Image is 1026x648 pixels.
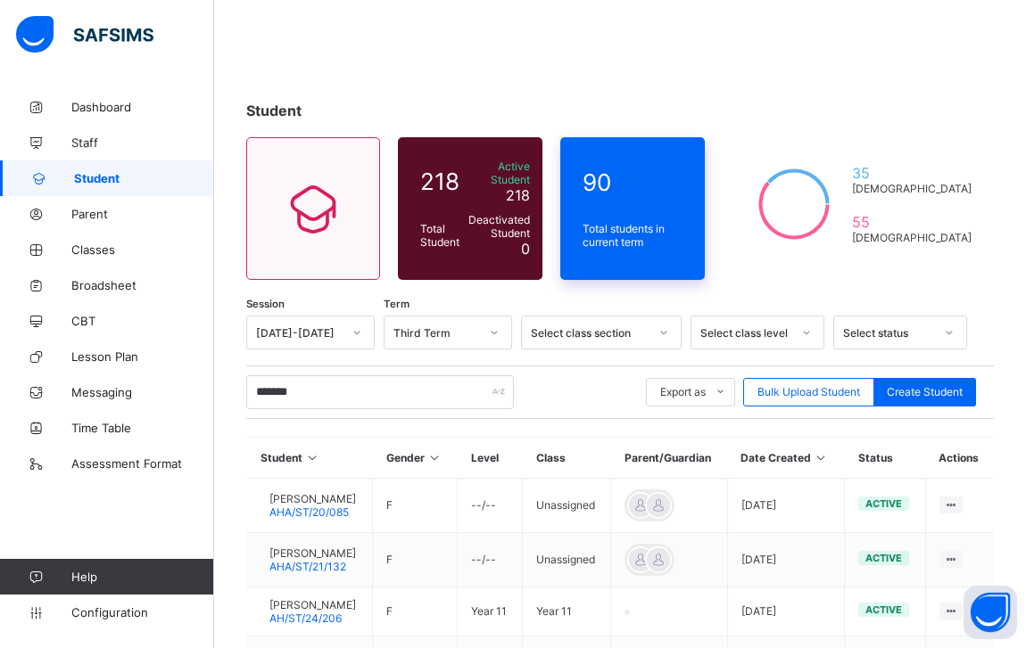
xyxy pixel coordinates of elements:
[757,385,860,398] span: Bulk Upload Student
[727,532,845,586] td: [DATE]
[583,168,683,196] span: 90
[71,349,214,364] span: Lesson Plan
[852,231,972,244] span: [DEMOGRAPHIC_DATA]
[523,478,611,532] td: Unassigned
[865,497,902,510] span: active
[727,478,845,532] td: [DATE]
[521,240,530,258] span: 0
[468,213,530,240] span: Deactivated Student
[468,160,530,186] span: Active Student
[506,186,530,204] span: 218
[373,478,458,532] td: F
[74,171,214,185] span: Student
[845,438,925,479] th: Status
[71,278,214,292] span: Broadsheet
[852,182,972,195] span: [DEMOGRAPHIC_DATA]
[887,385,963,398] span: Create Student
[71,207,214,221] span: Parent
[71,421,214,435] span: Time Table
[71,605,213,619] span: Configuration
[814,451,829,464] i: Sort in Ascending Order
[865,603,902,616] span: active
[427,451,443,464] i: Sort in Ascending Order
[269,546,356,560] span: [PERSON_NAME]
[373,438,458,479] th: Gender
[269,492,356,505] span: [PERSON_NAME]
[458,438,523,479] th: Level
[843,325,934,339] div: Select status
[71,570,213,584] span: Help
[246,298,285,310] span: Session
[269,598,356,611] span: [PERSON_NAME]
[611,438,727,479] th: Parent/Guardian
[305,451,320,464] i: Sort in Ascending Order
[458,586,523,636] td: Year 11
[925,438,994,479] th: Actions
[269,505,349,519] span: AHA/ST/20/085
[964,586,1017,639] button: Open asap
[458,478,523,532] td: --/--
[727,438,845,479] th: Date Created
[71,456,214,471] span: Assessment Format
[71,100,214,114] span: Dashboard
[727,586,845,636] td: [DATE]
[583,222,683,249] span: Total students in current term
[384,298,410,310] span: Term
[458,532,523,586] td: --/--
[420,168,459,195] span: 218
[416,217,464,253] div: Total Student
[531,325,649,339] div: Select class section
[71,314,214,328] span: CBT
[269,611,342,625] span: AH/ST/24/206
[865,552,902,564] span: active
[523,438,611,479] th: Class
[256,325,342,339] div: [DATE]-[DATE]
[852,164,972,182] span: 35
[373,532,458,586] td: F
[660,385,706,398] span: Export as
[523,532,611,586] td: Unassigned
[247,438,373,479] th: Student
[523,586,611,636] td: Year 11
[71,385,214,399] span: Messaging
[246,102,302,119] span: Student
[71,242,214,257] span: Classes
[16,16,153,53] img: safsims
[700,325,791,339] div: Select class level
[373,586,458,636] td: F
[269,560,346,573] span: AHA/ST/21/132
[71,135,214,150] span: Staff
[852,213,972,231] span: 55
[393,325,479,339] div: Third Term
